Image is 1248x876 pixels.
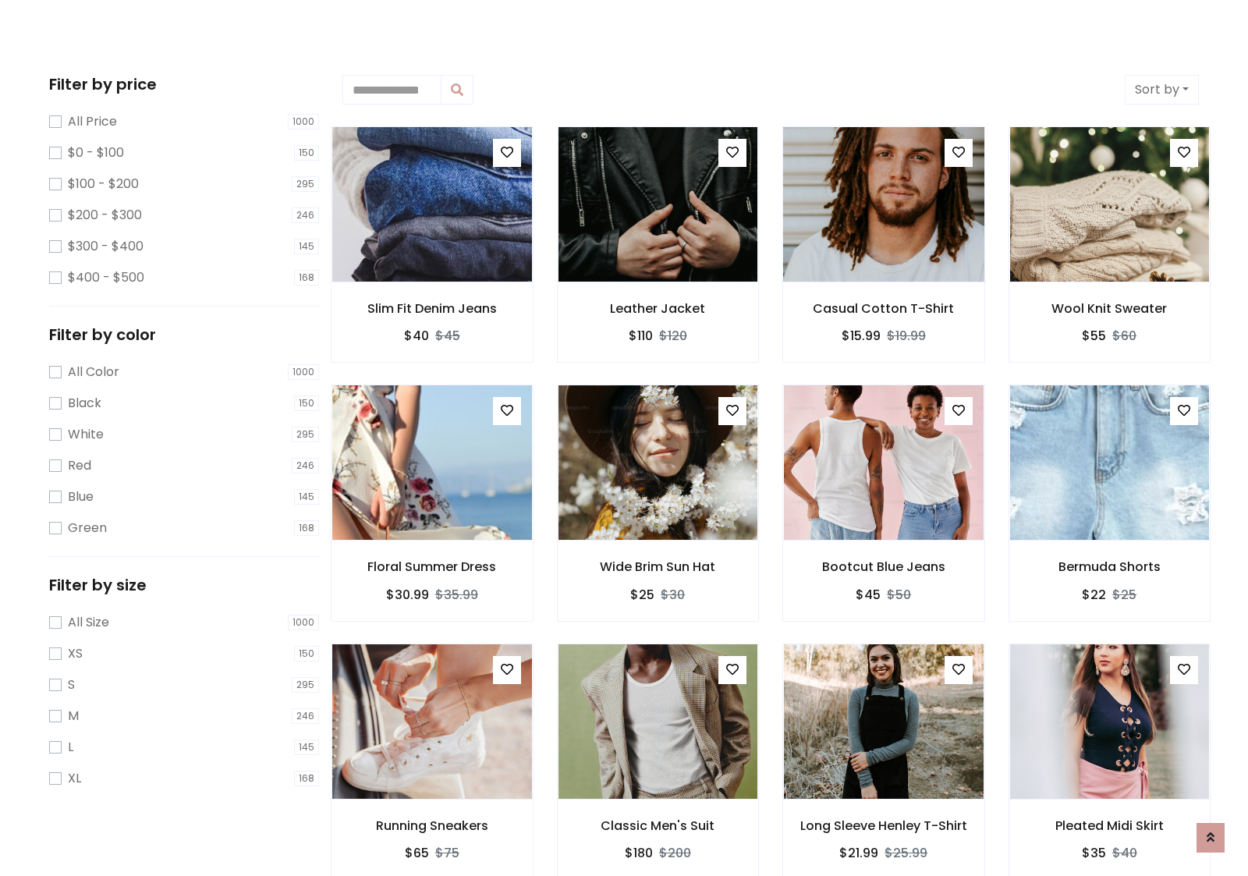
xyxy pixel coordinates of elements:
h6: Leather Jacket [558,301,759,316]
h6: Slim Fit Denim Jeans [331,301,533,316]
h5: Filter by size [49,576,319,594]
del: $75 [435,844,459,862]
button: Sort by [1125,75,1199,105]
del: $50 [887,586,911,604]
h6: $180 [625,846,653,860]
span: 1000 [288,615,319,630]
label: XS [68,644,83,663]
label: All Price [68,112,117,131]
span: 295 [292,176,319,192]
h6: Running Sneakers [331,818,533,833]
span: 150 [294,395,319,411]
del: $120 [659,327,687,345]
label: L [68,738,73,757]
h6: Classic Men's Suit [558,818,759,833]
label: All Size [68,613,109,632]
h6: $25 [630,587,654,602]
del: $19.99 [887,327,926,345]
span: 168 [294,520,319,536]
h5: Filter by color [49,325,319,344]
span: 295 [292,427,319,442]
label: Red [68,456,91,475]
span: 1000 [288,114,319,129]
label: White [68,425,104,444]
h6: $30.99 [386,587,429,602]
label: Blue [68,488,94,506]
h6: Bootcut Blue Jeans [783,559,984,574]
h6: Bermuda Shorts [1009,559,1211,574]
span: 150 [294,646,319,661]
del: $35.99 [435,586,478,604]
h6: Long Sleeve Henley T-Shirt [783,818,984,833]
h6: $15.99 [842,328,881,343]
span: 168 [294,270,319,285]
label: $200 - $300 [68,206,142,225]
h6: Floral Summer Dress [331,559,533,574]
del: $25.99 [885,844,927,862]
del: $45 [435,327,460,345]
span: 246 [292,708,319,724]
span: 145 [294,739,319,755]
label: M [68,707,79,725]
del: $200 [659,844,691,862]
span: 246 [292,458,319,473]
label: $0 - $100 [68,144,124,162]
h6: Casual Cotton T-Shirt [783,301,984,316]
label: $400 - $500 [68,268,144,287]
h6: $22 [1082,587,1106,602]
span: 145 [294,489,319,505]
label: XL [68,769,81,788]
label: $100 - $200 [68,175,139,193]
del: $30 [661,586,685,604]
del: $40 [1112,844,1137,862]
span: 145 [294,239,319,254]
h6: $65 [405,846,429,860]
h6: Wide Brim Sun Hat [558,559,759,574]
h6: Wool Knit Sweater [1009,301,1211,316]
span: 295 [292,677,319,693]
h6: $45 [856,587,881,602]
h6: Pleated Midi Skirt [1009,818,1211,833]
h6: $21.99 [839,846,878,860]
span: 168 [294,771,319,786]
label: $300 - $400 [68,237,144,256]
h5: Filter by price [49,75,319,94]
del: $60 [1112,327,1136,345]
label: All Color [68,363,119,381]
label: Green [68,519,107,537]
span: 1000 [288,364,319,380]
h6: $55 [1082,328,1106,343]
label: Black [68,394,101,413]
h6: $40 [404,328,429,343]
span: 246 [292,207,319,223]
span: 150 [294,145,319,161]
del: $25 [1112,586,1136,604]
h6: $35 [1082,846,1106,860]
label: S [68,676,75,694]
h6: $110 [629,328,653,343]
